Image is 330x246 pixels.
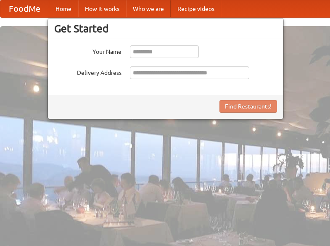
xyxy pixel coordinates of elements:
[54,45,121,56] label: Your Name
[171,0,221,17] a: Recipe videos
[78,0,126,17] a: How it works
[0,0,49,17] a: FoodMe
[219,100,277,113] button: Find Restaurants!
[49,0,78,17] a: Home
[54,22,277,35] h3: Get Started
[126,0,171,17] a: Who we are
[54,66,121,77] label: Delivery Address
